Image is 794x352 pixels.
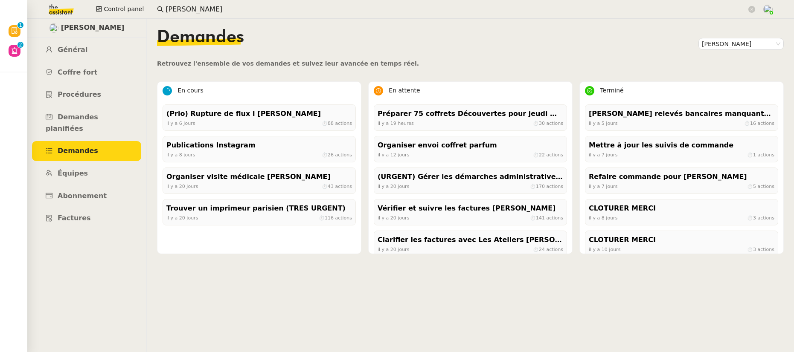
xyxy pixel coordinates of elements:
[91,3,149,15] button: Control panel
[166,108,352,120] div: (Prio) Rupture de flux I [PERSON_NAME]
[319,215,352,220] span: ⏱
[753,246,756,252] span: 3
[322,120,352,126] span: ⏱
[166,183,198,189] span: il y a 20 jours
[328,120,334,126] span: 88
[335,183,352,189] span: actions
[17,42,23,48] nz-badge-sup: 2
[166,215,198,220] span: il y a 20 jours
[177,87,203,94] span: En cours
[747,152,774,157] span: ⏱
[157,60,419,67] span: Retrouvez l'ensemble de vos demandes et suivez leur avancée en temps réel.
[58,192,107,200] span: Abonnement
[378,246,409,252] span: il y a 20 jours
[589,171,774,183] div: Refaire commande pour [PERSON_NAME]
[378,120,414,126] span: il y a 19 heures
[589,203,774,214] div: CLOTURER MERCI
[335,120,352,126] span: actions
[328,152,334,157] span: 26
[166,171,352,183] div: Organiser visite médicale [PERSON_NAME]
[328,183,334,189] span: 43
[32,40,141,60] a: Général
[530,183,563,189] span: ⏱
[58,90,101,98] span: Procédures
[753,152,756,157] span: 1
[750,120,756,126] span: 16
[335,215,352,220] span: actions
[539,152,545,157] span: 22
[58,147,98,155] span: Demandes
[757,215,774,220] span: actions
[58,214,91,222] span: Factures
[757,183,774,189] span: actions
[378,140,563,151] div: Organiser envoi coffret parfum
[378,234,563,246] div: Clarifier les factures avec Les Ateliers [PERSON_NAME]
[378,108,563,120] div: Préparer 75 coffrets Découvertes pour jeudi midi
[747,215,774,220] span: ⏱
[589,246,620,252] span: il y a 10 jours
[58,169,88,177] span: Équipes
[378,215,409,220] span: il y a 20 jours
[32,186,141,206] a: Abonnement
[325,215,334,220] span: 116
[747,246,774,252] span: ⏱
[389,87,420,94] span: En attente
[378,152,409,157] span: il y a 12 jours
[166,120,195,126] span: il y a 6 jours
[58,46,87,54] span: Général
[58,68,98,76] span: Coffre fort
[19,42,22,49] p: 2
[536,183,545,189] span: 170
[757,246,774,252] span: actions
[589,108,774,120] div: [PERSON_NAME] relevés bancaires manquants à [GEOGRAPHIC_DATA]
[753,215,756,220] span: 3
[589,120,617,126] span: il y a 5 jours
[166,203,352,214] div: Trouver un imprimeur parisien (TRES URGENT)
[32,141,141,161] a: Demandes
[539,120,545,126] span: 30
[757,152,774,157] span: actions
[589,215,617,220] span: il y a 8 jours
[747,183,774,189] span: ⏱
[536,215,545,220] span: 141
[530,215,563,220] span: ⏱
[19,22,22,30] p: 1
[589,152,617,157] span: il y a 7 jours
[533,246,563,252] span: ⏱
[166,140,352,151] div: Publications Instagram
[744,120,774,126] span: ⏱
[702,38,780,49] nz-select-item: Pierre Mergui
[533,152,563,157] span: ⏱
[61,22,125,34] span: [PERSON_NAME]
[600,87,623,94] span: Terminé
[753,183,756,189] span: 5
[378,171,563,183] div: (URGENT) Gérer les démarches administratives pour le contrat d'[PERSON_NAME]
[322,183,352,189] span: ⏱
[546,152,563,157] span: actions
[32,85,141,105] a: Procédures
[32,107,141,138] a: Demandes planifiées
[157,29,244,46] span: Demandes
[589,234,774,246] div: CLOTURER MERCI
[757,120,774,126] span: actions
[539,246,545,252] span: 24
[166,4,747,15] input: Rechercher
[546,120,563,126] span: actions
[378,183,409,189] span: il y a 20 jours
[166,152,195,157] span: il y a 8 jours
[533,120,563,126] span: ⏱
[378,203,563,214] div: Vérifier et suivre les factures [PERSON_NAME]
[335,152,352,157] span: actions
[46,113,98,133] span: Demandes planifiées
[546,246,563,252] span: actions
[589,183,617,189] span: il y a 7 jours
[589,140,774,151] div: Mettre à jour les suivis de commande
[546,183,563,189] span: actions
[49,23,58,33] img: users%2Fjeuj7FhI7bYLyCU6UIN9LElSS4x1%2Favatar%2F1678820456145.jpeg
[322,152,352,157] span: ⏱
[32,164,141,184] a: Équipes
[32,63,141,83] a: Coffre fort
[546,215,563,220] span: actions
[17,22,23,28] nz-badge-sup: 1
[763,5,773,14] img: users%2FNTfmycKsCFdqp6LX6USf2FmuPJo2%2Favatar%2Fprofile-pic%20(1).png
